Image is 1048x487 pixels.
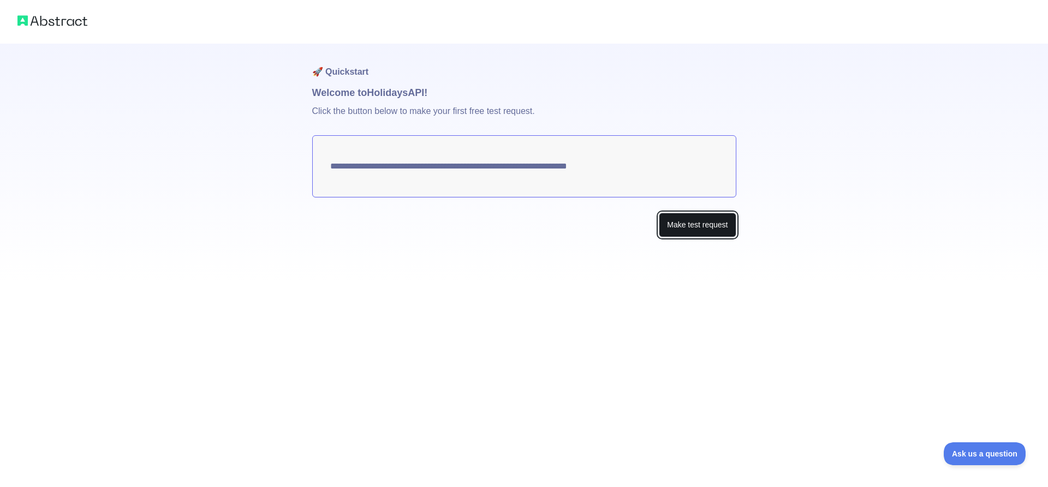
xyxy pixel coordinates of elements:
[944,442,1026,465] iframe: Toggle Customer Support
[17,13,87,28] img: Abstract logo
[312,44,736,85] h1: 🚀 Quickstart
[659,213,736,237] button: Make test request
[312,100,736,135] p: Click the button below to make your first free test request.
[312,85,736,100] h1: Welcome to Holidays API!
